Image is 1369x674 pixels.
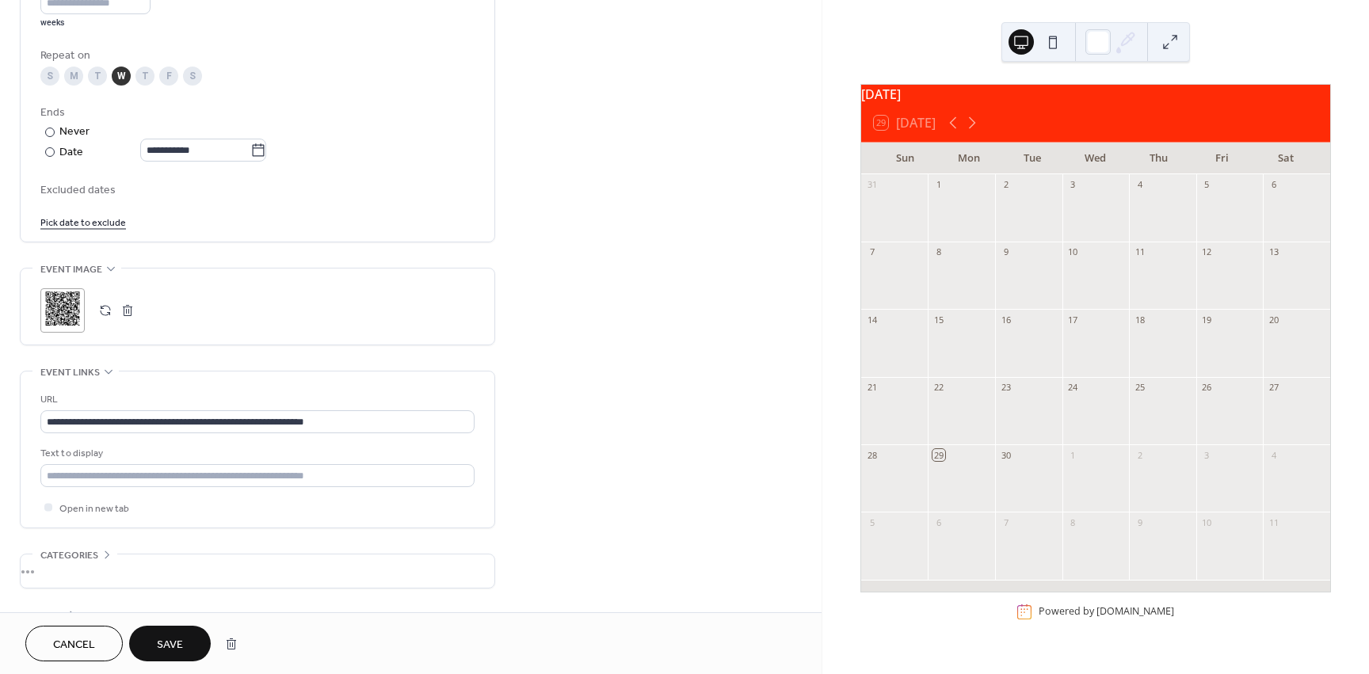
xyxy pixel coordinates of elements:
div: 18 [1134,314,1146,326]
div: W [112,67,131,86]
div: 20 [1268,314,1279,326]
div: 7 [1000,516,1012,528]
button: Save [129,626,211,661]
div: 30 [1000,449,1012,461]
div: ; [40,288,85,333]
div: 28 [866,449,878,461]
div: 1 [1067,449,1079,461]
div: 4 [1134,179,1146,191]
div: Thu [1127,143,1191,174]
div: 3 [1067,179,1079,191]
div: 2 [1134,449,1146,461]
span: Cancel [53,637,95,653]
div: 6 [1268,179,1279,191]
div: 10 [1067,246,1079,258]
div: URL [40,391,471,408]
span: RSVP [40,607,63,624]
div: ••• [21,554,494,588]
div: 9 [1134,516,1146,528]
div: 19 [1201,314,1213,326]
div: 29 [932,449,944,461]
div: weeks [40,17,151,29]
div: 2 [1000,179,1012,191]
div: 8 [1067,516,1079,528]
a: [DOMAIN_NAME] [1096,605,1174,619]
div: 17 [1067,314,1079,326]
div: S [183,67,202,86]
div: 4 [1268,449,1279,461]
div: 9 [1000,246,1012,258]
div: 15 [932,314,944,326]
div: 5 [1201,179,1213,191]
div: Ends [40,105,471,121]
div: Text to display [40,445,471,462]
div: 11 [1134,246,1146,258]
div: T [135,67,154,86]
div: 8 [932,246,944,258]
span: Categories [40,547,98,564]
div: Sat [1254,143,1318,174]
div: 12 [1201,246,1213,258]
div: T [88,67,107,86]
div: 3 [1201,449,1213,461]
div: 10 [1201,516,1213,528]
span: Save [157,637,183,653]
div: 31 [866,179,878,191]
div: 7 [866,246,878,258]
div: Tue [1001,143,1064,174]
div: 1 [932,179,944,191]
div: Mon [937,143,1001,174]
div: 24 [1067,382,1079,394]
button: Cancel [25,626,123,661]
div: Fri [1191,143,1254,174]
div: Repeat on [40,48,471,64]
div: Wed [1064,143,1127,174]
span: Excluded dates [40,182,475,199]
div: M [64,67,83,86]
div: S [40,67,59,86]
div: Sun [874,143,937,174]
div: 23 [1000,382,1012,394]
div: Never [59,124,90,140]
div: 26 [1201,382,1213,394]
div: 22 [932,382,944,394]
span: Event links [40,364,100,381]
div: F [159,67,178,86]
div: 5 [866,516,878,528]
span: Pick date to exclude [40,215,126,231]
div: 11 [1268,516,1279,528]
div: 14 [866,314,878,326]
div: [DATE] [861,85,1330,104]
div: 21 [866,382,878,394]
span: Event image [40,261,102,278]
div: 16 [1000,314,1012,326]
div: Date [59,143,266,162]
div: 27 [1268,382,1279,394]
div: 13 [1268,246,1279,258]
span: Open in new tab [59,501,129,517]
div: 6 [932,516,944,528]
div: 25 [1134,382,1146,394]
div: Powered by [1039,605,1174,619]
